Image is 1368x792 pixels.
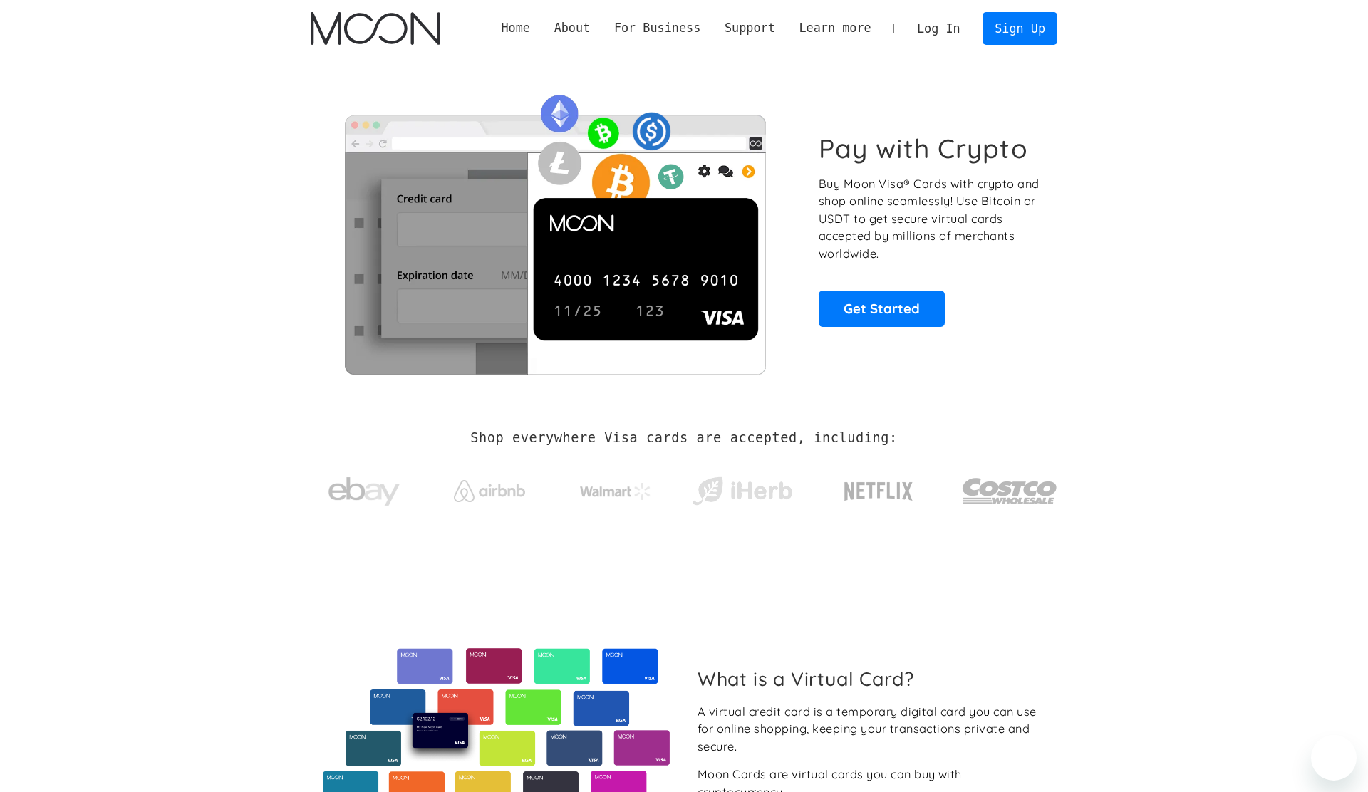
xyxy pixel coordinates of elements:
[563,469,669,507] a: Walmart
[614,19,700,37] div: For Business
[689,459,795,517] a: iHerb
[819,175,1042,263] p: Buy Moon Visa® Cards with crypto and shop online seamlessly! Use Bitcoin or USDT to get secure vi...
[787,19,883,37] div: Learn more
[698,703,1046,756] div: A virtual credit card is a temporary digital card you can use for online shopping, keeping your t...
[437,466,543,509] a: Airbnb
[454,480,525,502] img: Airbnb
[905,13,972,44] a: Log In
[311,455,417,521] a: ebay
[602,19,712,37] div: For Business
[311,12,440,45] img: Moon Logo
[843,474,914,509] img: Netflix
[983,12,1057,44] a: Sign Up
[1311,735,1357,781] iframe: Button to launch messaging window
[328,469,400,514] img: ebay
[489,19,542,37] a: Home
[815,459,943,516] a: Netflix
[580,483,651,500] img: Walmart
[819,132,1028,165] h1: Pay with Crypto
[962,450,1057,525] a: Costco
[962,464,1057,518] img: Costco
[689,473,795,510] img: iHerb
[311,12,440,45] a: home
[819,291,945,326] a: Get Started
[698,667,1046,690] h2: What is a Virtual Card?
[311,85,799,374] img: Moon Cards let you spend your crypto anywhere Visa is accepted.
[725,19,775,37] div: Support
[542,19,602,37] div: About
[554,19,591,37] div: About
[712,19,787,37] div: Support
[470,430,897,446] h2: Shop everywhere Visa cards are accepted, including:
[799,19,871,37] div: Learn more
